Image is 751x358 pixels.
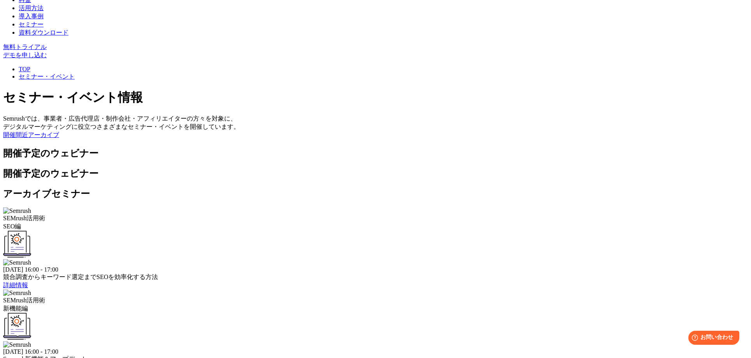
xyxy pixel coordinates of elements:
[3,266,748,273] div: [DATE] 16:00 - 17:00
[19,66,30,72] a: TOP
[3,341,31,348] img: Semrush
[3,132,28,138] a: 開催間近
[3,167,748,180] h2: 開催予定のウェビナー
[3,188,748,200] h2: アーカイブセミナー
[19,5,44,11] a: 活用方法
[3,214,748,231] div: SEMrush活用術 SEO編
[3,207,31,214] img: Semrush
[682,328,742,349] iframe: Help widget launcher
[3,273,748,281] div: 競合調査からキーワード選定までSEOを効率化する方法
[19,73,75,80] a: セミナー・イベント
[19,21,44,28] a: セミナー
[28,132,59,138] a: アーカイブ
[3,147,748,160] h2: 開催予定のウェビナー
[3,44,47,50] a: 無料トライアル
[3,115,748,131] div: Semrushでは、事業者・広告代理店・制作会社・アフィリエイターの方々を対象に、 デジタルマーケティングに役立つさまざまなセミナー・イベントを開催しています。
[3,259,31,266] img: Semrush
[3,52,47,58] a: デモを申し込む
[19,13,44,19] a: 導入事例
[3,290,31,297] img: Semrush
[3,348,748,355] div: [DATE] 16:00 - 17:00
[19,29,68,36] a: 資料ダウンロード
[3,282,28,288] a: 詳細情報
[3,89,748,106] h1: セミナー・イベント情報
[3,297,748,313] div: SEMrush活用術 新機能編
